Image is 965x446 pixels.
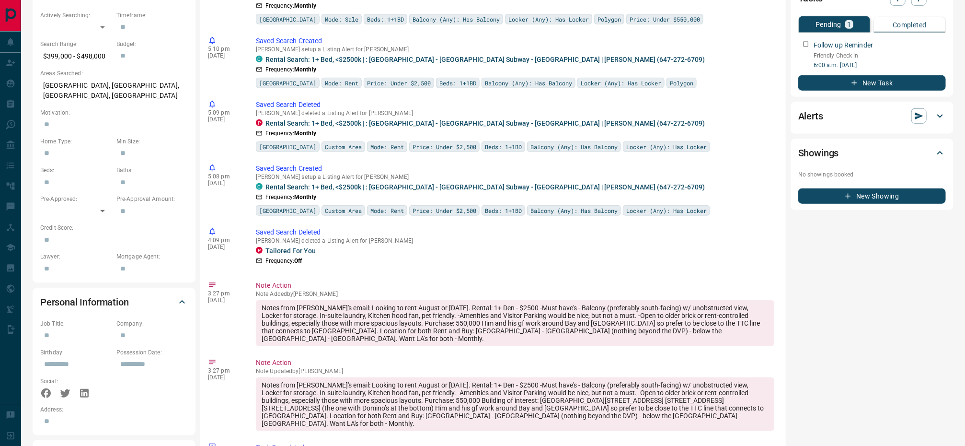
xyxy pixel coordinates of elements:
p: Search Range: [40,40,112,48]
p: Credit Score: [40,223,188,232]
p: Birthday: [40,348,112,357]
strong: Monthly [294,66,316,73]
p: 5:10 pm [208,46,241,52]
p: $399,000 - $498,000 [40,48,112,64]
button: New Task [798,75,946,91]
p: Mortgage Agent: [116,252,188,261]
p: Min Size: [116,137,188,146]
p: [PERSON_NAME] setup a Listing Alert for [PERSON_NAME] [256,46,774,53]
span: Beds: 1+1BD [485,206,522,215]
p: Company: [116,319,188,328]
p: Beds: [40,166,112,175]
span: Locker (Any): Has Locker [508,14,589,24]
p: Frequency: [265,193,316,201]
div: Alerts [798,105,946,128]
span: Balcony (Any): Has Balcony [485,78,572,88]
p: Motivation: [40,108,188,117]
p: Follow up Reminder [814,40,873,50]
h2: Personal Information [40,294,129,310]
p: [PERSON_NAME] setup a Listing Alert for [PERSON_NAME] [256,174,774,180]
p: [PERSON_NAME] deleted a Listing Alert for [PERSON_NAME] [256,110,774,117]
strong: Off [294,258,302,264]
a: Rental Search: 1+ Bed, <$2500k | : [GEOGRAPHIC_DATA] - [GEOGRAPHIC_DATA] Subway - [GEOGRAPHIC_DAT... [265,183,705,191]
p: Saved Search Created [256,36,774,46]
span: Locker (Any): Has Locker [581,78,661,88]
span: Custom Area [325,142,362,152]
span: Balcony (Any): Has Balcony [530,206,618,215]
span: Polygon [597,14,621,24]
div: condos.ca [256,183,263,190]
a: Rental Search: 1+ Bed, <$2500k | : [GEOGRAPHIC_DATA] - [GEOGRAPHIC_DATA] Subway - [GEOGRAPHIC_DAT... [265,56,705,63]
p: 1 [847,21,851,28]
p: 3:27 pm [208,367,241,374]
p: Frequency: [265,257,302,265]
span: Mode: Rent [370,142,404,152]
p: Job Title: [40,319,112,328]
p: Social: [40,377,112,386]
p: Possession Date: [116,348,188,357]
p: [DATE] [208,180,241,187]
p: Areas Searched: [40,69,188,78]
p: Pending [816,21,841,28]
p: Frequency: [265,65,316,74]
p: Pre-Approved: [40,195,112,203]
p: Saved Search Deleted [256,227,774,237]
span: [GEOGRAPHIC_DATA] [259,142,316,152]
button: New Showing [798,188,946,204]
p: Saved Search Deleted [256,100,774,110]
span: Locker (Any): Has Locker [626,142,707,152]
p: Lawyer: [40,252,112,261]
p: Actively Searching: [40,11,112,20]
p: Note Action [256,358,774,368]
p: 5:08 pm [208,173,241,180]
p: [DATE] [208,297,241,304]
span: [GEOGRAPHIC_DATA] [259,78,316,88]
p: [DATE] [208,116,241,123]
p: Home Type: [40,137,112,146]
span: Custom Area [325,206,362,215]
p: Timeframe: [116,11,188,20]
span: [GEOGRAPHIC_DATA] [259,14,316,24]
span: Beds: 1+1BD [485,142,522,152]
p: Saved Search Created [256,164,774,174]
span: Mode: Sale [325,14,358,24]
div: property.ca [256,247,263,254]
p: Note Action [256,281,774,291]
a: Rental Search: 1+ Bed, <$2500k | : [GEOGRAPHIC_DATA] - [GEOGRAPHIC_DATA] Subway - [GEOGRAPHIC_DAT... [265,119,705,127]
div: Notes from [PERSON_NAME]'s email: Looking to rent August or [DATE]. Rental: 1+ Den - $2500 -Must ... [256,300,774,346]
p: Completed [893,22,927,28]
span: Price: Under $2,500 [367,78,431,88]
span: Mode: Rent [325,78,358,88]
div: condos.ca [256,56,263,62]
span: Balcony (Any): Has Balcony [413,14,500,24]
span: Mode: Rent [370,206,404,215]
h2: Alerts [798,108,823,124]
span: [GEOGRAPHIC_DATA] [259,206,316,215]
span: Price: Under $550,000 [630,14,700,24]
p: Frequency: [265,129,316,138]
p: Budget: [116,40,188,48]
p: Address: [40,405,188,414]
span: Beds: 1+1BD [439,78,476,88]
p: [PERSON_NAME] deleted a Listing Alert for [PERSON_NAME] [256,237,774,244]
p: 4:09 pm [208,237,241,244]
p: Note Updated by [PERSON_NAME] [256,368,774,375]
p: Frequency: [265,1,316,10]
strong: Monthly [294,130,316,137]
p: 5:09 pm [208,109,241,116]
p: Friendly Check in [814,51,946,60]
span: Polygon [670,78,693,88]
p: No showings booked [798,170,946,179]
div: Personal Information [40,291,188,314]
strong: Monthly [294,194,316,200]
p: Pre-Approval Amount: [116,195,188,203]
span: Balcony (Any): Has Balcony [530,142,618,152]
a: Tailored For You [265,247,316,255]
div: Showings [798,141,946,164]
p: [DATE] [208,244,241,250]
p: [GEOGRAPHIC_DATA], [GEOGRAPHIC_DATA], [GEOGRAPHIC_DATA], [GEOGRAPHIC_DATA] [40,78,188,104]
div: property.ca [256,119,263,126]
p: Baths: [116,166,188,175]
p: 6:00 a.m. [DATE] [814,61,946,70]
p: 3:27 pm [208,290,241,297]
